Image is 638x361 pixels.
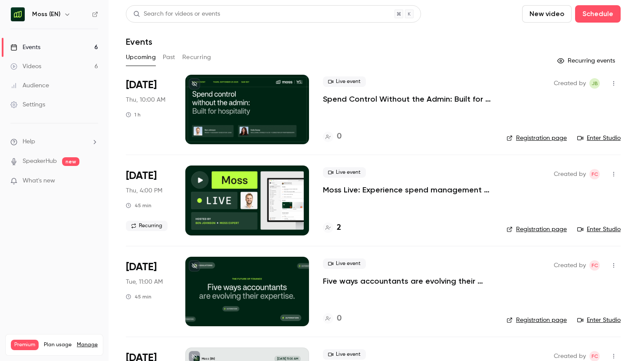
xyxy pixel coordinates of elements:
p: Moss (EN) [202,357,215,361]
a: Moss Live: Experience spend management automation with [PERSON_NAME] [323,185,493,195]
span: What's new [23,176,55,185]
a: Spend Control Without the Admin: Built for Hospitality [323,94,493,104]
a: 2 [323,222,341,234]
span: Thu, 4:00 PM [126,186,162,195]
a: Enter Studio [577,316,621,325]
span: FC [592,169,598,179]
button: Recurring events [553,54,621,68]
div: Sep 25 Thu, 9:00 AM (Europe/London) [126,75,171,144]
div: Settings [10,100,45,109]
span: Thu, 10:00 AM [126,96,165,104]
span: Live event [323,258,366,269]
span: Created by [554,260,586,271]
span: Premium [11,340,39,350]
button: Upcoming [126,50,156,64]
div: Videos [10,62,41,71]
div: Oct 2 Thu, 3:00 PM (Europe/London) [126,166,171,235]
span: Created by [554,169,586,179]
a: Registration page [506,225,567,234]
div: Audience [10,81,49,90]
span: Live event [323,167,366,178]
button: New video [522,5,572,23]
span: FC [592,260,598,271]
a: Manage [77,341,98,348]
div: Oct 14 Tue, 11:00 AM (Europe/Berlin) [126,257,171,326]
img: Moss (EN) [11,7,25,21]
h4: 0 [337,313,342,325]
a: Enter Studio [577,225,621,234]
div: Events [10,43,40,52]
span: Tue, 11:00 AM [126,278,163,286]
a: 0 [323,131,342,142]
button: Past [163,50,175,64]
span: Plan usage [44,341,72,348]
span: Felicity Cator [589,169,600,179]
a: 0 [323,313,342,325]
div: 1 h [126,111,141,118]
div: 45 min [126,202,151,209]
a: Registration page [506,316,567,325]
span: Live event [323,349,366,360]
span: Live event [323,76,366,87]
a: Registration page [506,134,567,142]
h4: 0 [337,131,342,142]
a: Enter Studio [577,134,621,142]
button: Schedule [575,5,621,23]
span: Created by [554,78,586,89]
div: Search for videos or events [133,10,220,19]
iframe: Noticeable Trigger [88,177,98,185]
a: Five ways accountants are evolving their expertise, for the future of finance [323,276,493,286]
span: Jara Bockx [589,78,600,89]
span: [DATE] [126,169,157,183]
span: [DATE] [126,260,157,274]
h4: 2 [337,222,341,234]
span: Help [23,137,35,146]
span: JB [592,78,598,89]
h1: Events [126,36,152,47]
li: help-dropdown-opener [10,137,98,146]
button: Recurring [182,50,211,64]
h6: Moss (EN) [32,10,60,19]
span: Felicity Cator [589,260,600,271]
span: new [62,157,79,166]
span: [DATE] [126,78,157,92]
div: 45 min [126,293,151,300]
a: SpeakerHub [23,157,57,166]
span: Recurring [126,221,168,231]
